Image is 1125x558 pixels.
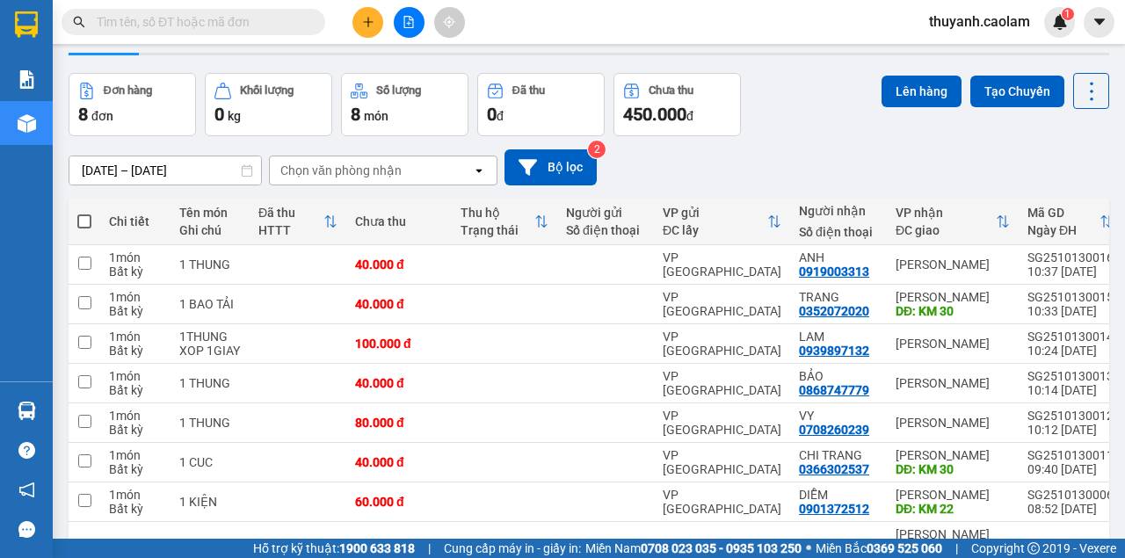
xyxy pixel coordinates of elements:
[806,545,811,552] span: ⚪️
[799,204,878,218] div: Người nhận
[376,84,421,97] div: Số lượng
[428,539,431,558] span: |
[799,330,878,344] div: LAM
[403,16,415,28] span: file-add
[1062,8,1074,20] sup: 1
[355,416,443,430] div: 80.000 đ
[91,109,113,123] span: đơn
[641,541,802,555] strong: 0708 023 035 - 0935 103 250
[497,109,504,123] span: đ
[258,206,323,220] div: Đã thu
[896,502,1010,516] div: DĐ: KM 22
[69,156,261,185] input: Select a date range.
[588,141,606,158] sup: 2
[799,344,869,358] div: 0939897132
[1027,409,1114,423] div: SG2510130012
[654,199,790,245] th: Toggle SortBy
[896,206,996,220] div: VP nhận
[896,257,1010,272] div: [PERSON_NAME]
[73,16,85,28] span: search
[487,104,497,125] span: 0
[109,290,162,304] div: 1 món
[1027,462,1114,476] div: 09:40 [DATE]
[1027,369,1114,383] div: SG2510130013
[663,448,781,476] div: VP [GEOGRAPHIC_DATA]
[341,73,468,136] button: Số lượng8món
[18,521,35,538] span: message
[461,223,534,237] div: Trạng thái
[799,225,878,239] div: Số điện thoại
[434,7,465,38] button: aim
[179,223,241,237] div: Ghi chú
[443,16,455,28] span: aim
[352,7,383,38] button: plus
[477,73,605,136] button: Đã thu0đ
[355,337,443,351] div: 100.000 đ
[623,104,686,125] span: 450.000
[109,409,162,423] div: 1 món
[253,539,415,558] span: Hỗ trợ kỹ thuật:
[896,416,1010,430] div: [PERSON_NAME]
[1027,344,1114,358] div: 10:24 [DATE]
[109,448,162,462] div: 1 món
[896,337,1010,351] div: [PERSON_NAME]
[104,84,152,97] div: Đơn hàng
[799,290,878,304] div: TRANG
[452,199,557,245] th: Toggle SortBy
[109,250,162,265] div: 1 món
[97,12,304,32] input: Tìm tên, số ĐT hoặc mã đơn
[799,383,869,397] div: 0868747779
[1019,199,1122,245] th: Toggle SortBy
[461,206,534,220] div: Thu hộ
[566,206,645,220] div: Người gửi
[896,448,1010,462] div: [PERSON_NAME]
[109,423,162,437] div: Bất kỳ
[955,539,958,558] span: |
[1027,423,1114,437] div: 10:12 [DATE]
[472,163,486,178] svg: open
[250,199,346,245] th: Toggle SortBy
[362,16,374,28] span: plus
[280,162,402,179] div: Chọn văn phòng nhận
[78,104,88,125] span: 8
[179,297,241,311] div: 1 BAO TẢI
[394,7,425,38] button: file-add
[663,369,781,397] div: VP [GEOGRAPHIC_DATA]
[799,304,869,318] div: 0352072020
[18,442,35,459] span: question-circle
[339,541,415,555] strong: 1900 633 818
[179,376,241,390] div: 1 THUNG
[18,114,36,133] img: warehouse-icon
[915,11,1044,33] span: thuyanh.caolam
[15,11,38,38] img: logo-vxr
[1064,8,1071,20] span: 1
[799,448,878,462] div: CHI TRANG
[179,257,241,272] div: 1 THUNG
[663,290,781,318] div: VP [GEOGRAPHIC_DATA]
[69,73,196,136] button: Đơn hàng8đơn
[896,376,1010,390] div: [PERSON_NAME]
[799,488,878,502] div: DIỄM
[351,104,360,125] span: 8
[1027,542,1040,554] span: copyright
[887,199,1019,245] th: Toggle SortBy
[179,416,241,430] div: 1 THUNG
[663,250,781,279] div: VP [GEOGRAPHIC_DATA]
[109,488,162,502] div: 1 món
[18,402,36,420] img: warehouse-icon
[179,455,241,469] div: 1 CUC
[799,409,878,423] div: VY
[355,376,443,390] div: 40.000 đ
[799,502,869,516] div: 0901372512
[799,423,869,437] div: 0708260239
[1027,488,1114,502] div: SG2510130006
[109,330,162,344] div: 1 món
[1027,448,1114,462] div: SG2510130011
[799,462,869,476] div: 0366302537
[867,541,942,555] strong: 0369 525 060
[896,304,1010,318] div: DĐ: KM 30
[109,214,162,228] div: Chi tiết
[109,462,162,476] div: Bất kỳ
[512,84,545,97] div: Đã thu
[896,488,1010,502] div: [PERSON_NAME]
